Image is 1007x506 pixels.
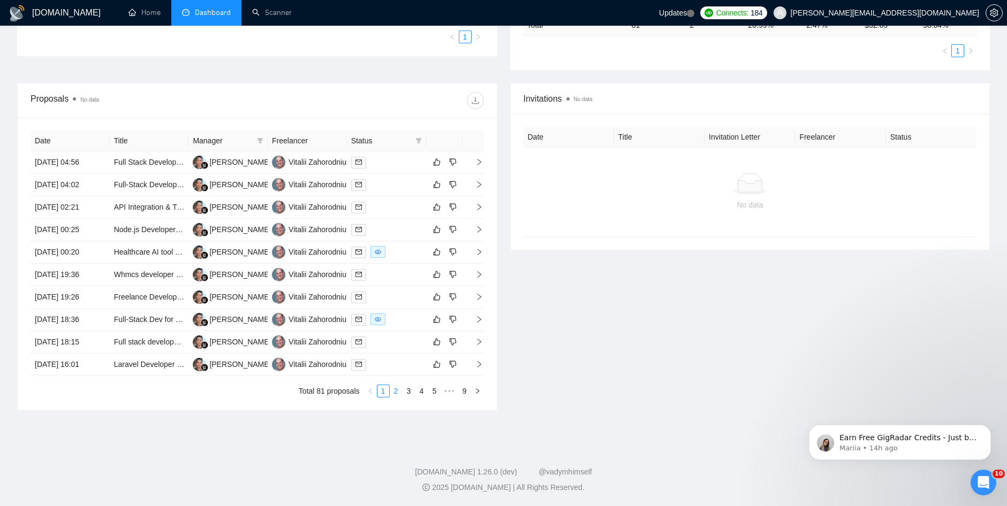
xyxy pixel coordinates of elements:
button: dislike [446,290,459,303]
img: TH [193,268,206,281]
button: right [471,385,484,397]
img: gigradar-bm.png [201,296,208,304]
li: 3 [403,385,415,397]
div: Vitalii Zahorodniuk [289,201,350,213]
span: mail [355,204,362,210]
span: filter [415,137,422,144]
th: Manager [188,131,268,151]
th: Date [524,127,614,148]
span: mail [355,271,362,278]
a: Freelance Developer – Checkout & Site Optimisation [114,293,290,301]
button: like [430,313,443,326]
img: gigradar-bm.png [201,184,208,191]
iframe: Intercom live chat [971,470,996,495]
li: 2 [390,385,403,397]
div: Vitalii Zahorodniuk [289,313,350,325]
a: VZVitalii Zahorodniuk [272,157,350,166]
div: Vitalii Zahorodniuk [289,269,350,280]
span: mail [355,181,362,188]
span: like [433,180,441,189]
span: dislike [449,338,457,346]
span: filter [255,133,266,149]
button: like [430,201,443,213]
img: VZ [272,201,285,214]
td: [DATE] 18:36 [31,309,110,331]
li: 5 [428,385,441,397]
td: Full stack developer needed to make amendments to my online gaming casino to working backend [110,331,189,354]
a: TH[PERSON_NAME] [193,202,271,211]
img: TH [193,201,206,214]
button: right [472,30,484,43]
a: 1 [459,31,471,43]
button: left [446,30,459,43]
div: Proposals [31,92,257,109]
td: [DATE] 04:02 [31,174,110,196]
span: Connects: [716,7,748,19]
a: setting [986,9,1003,17]
span: like [433,360,441,369]
div: [PERSON_NAME] [209,291,271,303]
a: VZVitalii Zahorodniuk [272,180,350,188]
span: mail [355,294,362,300]
span: dislike [449,293,457,301]
a: VZVitalii Zahorodniuk [272,225,350,233]
button: dislike [446,223,459,236]
th: Status [886,127,976,148]
span: 184 [751,7,762,19]
button: like [430,268,443,281]
iframe: Intercom notifications message [793,402,1007,477]
button: dislike [446,201,459,213]
a: @vadymhimself [539,467,592,476]
span: right [475,34,481,40]
span: right [467,226,483,233]
a: 2 [390,385,402,397]
span: like [433,158,441,166]
a: VZVitalii Zahorodniuk [272,292,350,301]
span: dislike [449,270,457,279]
li: 1 [951,44,964,57]
span: dashboard [182,9,190,16]
a: 9 [459,385,471,397]
span: dislike [449,360,457,369]
img: VZ [272,313,285,326]
li: Total 81 proposals [299,385,360,397]
span: like [433,315,441,324]
img: TH [193,335,206,349]
div: No data [532,199,968,211]
button: dislike [446,178,459,191]
img: TH [193,178,206,191]
img: gigradar-bm.png [201,341,208,349]
a: Full-Stack Dev for Real-Time Video Streaming Project [114,315,293,324]
th: Title [614,127,705,148]
a: VZVitalii Zahorodniuk [272,315,350,323]
span: Invitations [524,92,977,105]
button: like [430,358,443,371]
button: dislike [446,246,459,258]
button: setting [986,4,1003,21]
img: gigradar-bm.png [201,274,208,281]
li: 4 [415,385,428,397]
li: 9 [458,385,471,397]
span: dislike [449,248,457,256]
div: [PERSON_NAME] [209,358,271,370]
img: TH [193,156,206,169]
td: Freelance Developer – Checkout & Site Optimisation [110,286,189,309]
img: VZ [272,156,285,169]
a: TH[PERSON_NAME] [193,292,271,301]
span: like [433,248,441,256]
span: mail [355,361,362,367]
a: Full stack developer needed to make amendments to my online gaming casino to working backend [114,338,442,346]
img: gigradar-bm.png [201,251,208,259]
span: setting [986,9,1002,17]
img: gigradar-bm.png [201,229,208,236]
span: dislike [449,158,457,166]
a: 5 [429,385,441,397]
th: Freelancer [795,127,885,148]
a: 4 [416,385,428,397]
td: [DATE] 18:15 [31,331,110,354]
span: mail [355,316,362,323]
span: dislike [449,180,457,189]
a: 1 [952,45,964,57]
